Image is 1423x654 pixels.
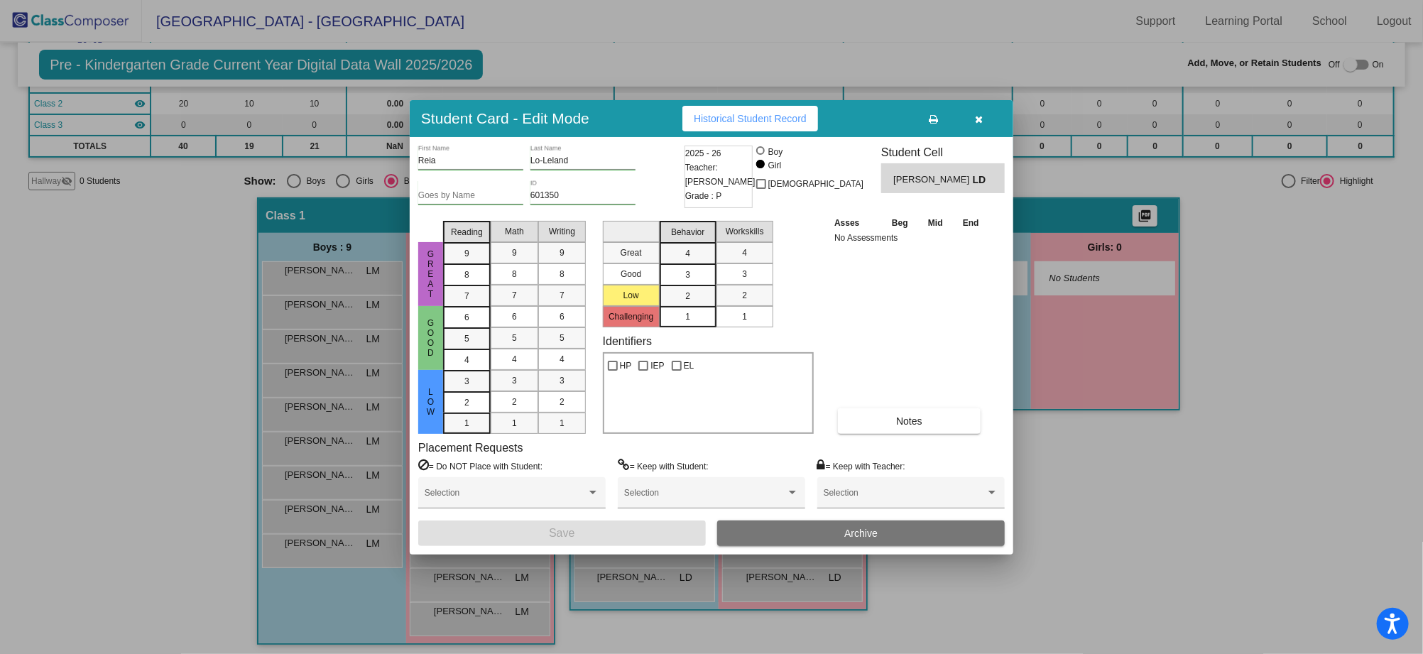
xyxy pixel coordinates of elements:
span: Writing [549,225,575,238]
span: 1 [512,417,517,430]
th: Beg [882,215,919,231]
span: 4 [512,353,517,366]
label: = Keep with Teacher: [817,459,905,473]
span: 4 [742,246,747,259]
span: 5 [512,332,517,344]
span: 8 [464,268,469,281]
span: 1 [685,310,690,323]
span: 2 [512,396,517,408]
span: Great [425,249,437,299]
span: Math [505,225,524,238]
span: 4 [685,247,690,260]
span: Historical Student Record [694,113,807,124]
span: 3 [742,268,747,280]
span: Good [425,318,437,358]
span: [PERSON_NAME] [893,173,972,187]
span: 7 [560,289,565,302]
span: Workskills [726,225,764,238]
th: End [953,215,990,231]
span: 1 [560,417,565,430]
span: [DEMOGRAPHIC_DATA] [768,175,863,192]
label: Identifiers [603,334,652,348]
span: 2025 - 26 [685,146,721,160]
button: Notes [838,408,981,434]
span: 5 [560,332,565,344]
span: Teacher: [PERSON_NAME] [685,160,756,189]
input: goes by name [418,191,523,201]
th: Mid [918,215,952,231]
label: Placement Requests [418,441,523,454]
label: = Do NOT Place with Student: [418,459,543,473]
span: Reading [451,226,483,239]
span: IEP [650,357,664,374]
span: 4 [464,354,469,366]
span: Notes [896,415,922,427]
span: Save [549,527,574,539]
span: 6 [512,310,517,323]
button: Save [418,521,706,546]
span: Grade : P [685,189,721,203]
span: 3 [512,374,517,387]
span: 2 [685,290,690,303]
span: 9 [464,247,469,260]
label: = Keep with Student: [618,459,709,473]
span: 6 [464,311,469,324]
span: 9 [512,246,517,259]
input: Enter ID [530,191,636,201]
span: EL [684,357,694,374]
span: 3 [560,374,565,387]
button: Historical Student Record [682,106,818,131]
h3: Student Cell [881,146,1005,159]
span: 3 [464,375,469,388]
button: Archive [717,521,1005,546]
span: 7 [512,289,517,302]
span: 1 [742,310,747,323]
h3: Student Card - Edit Mode [421,109,589,127]
span: 4 [560,353,565,366]
span: 2 [560,396,565,408]
td: No Assessments [831,231,989,245]
span: 2 [742,289,747,302]
span: 1 [464,417,469,430]
span: 6 [560,310,565,323]
span: Archive [844,528,878,539]
div: Boy [768,146,783,158]
span: 3 [685,268,690,281]
span: 7 [464,290,469,303]
span: 8 [512,268,517,280]
span: HP [620,357,632,374]
th: Asses [831,215,882,231]
span: Low [425,387,437,417]
span: Behavior [671,226,704,239]
div: Girl [768,159,782,172]
span: 5 [464,332,469,345]
span: 9 [560,246,565,259]
span: LD [973,173,993,187]
span: 2 [464,396,469,409]
span: 8 [560,268,565,280]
